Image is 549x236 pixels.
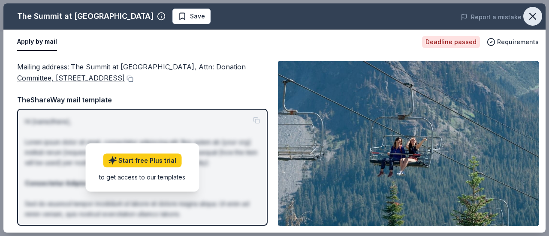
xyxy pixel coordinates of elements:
div: Mailing address : [17,61,268,84]
span: Save [190,11,205,21]
img: Image for The Summit at Snoqualmie [278,61,539,226]
button: Apply by mail [17,33,57,51]
button: Save [172,9,211,24]
span: Requirements [497,37,539,47]
div: Deadline passed [422,36,480,48]
span: The Summit at [GEOGRAPHIC_DATA], Attn: Donation Committee, [STREET_ADDRESS] [17,63,246,82]
button: Requirements [487,37,539,47]
button: Report a mistake [461,12,522,22]
div: The Summit at [GEOGRAPHIC_DATA] [17,9,154,23]
a: Start free Plus trial [103,153,181,167]
div: to get access to our templates [99,172,185,181]
div: TheShareWay mail template [17,94,268,105]
strong: Consectetur Adipiscing [25,179,99,187]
